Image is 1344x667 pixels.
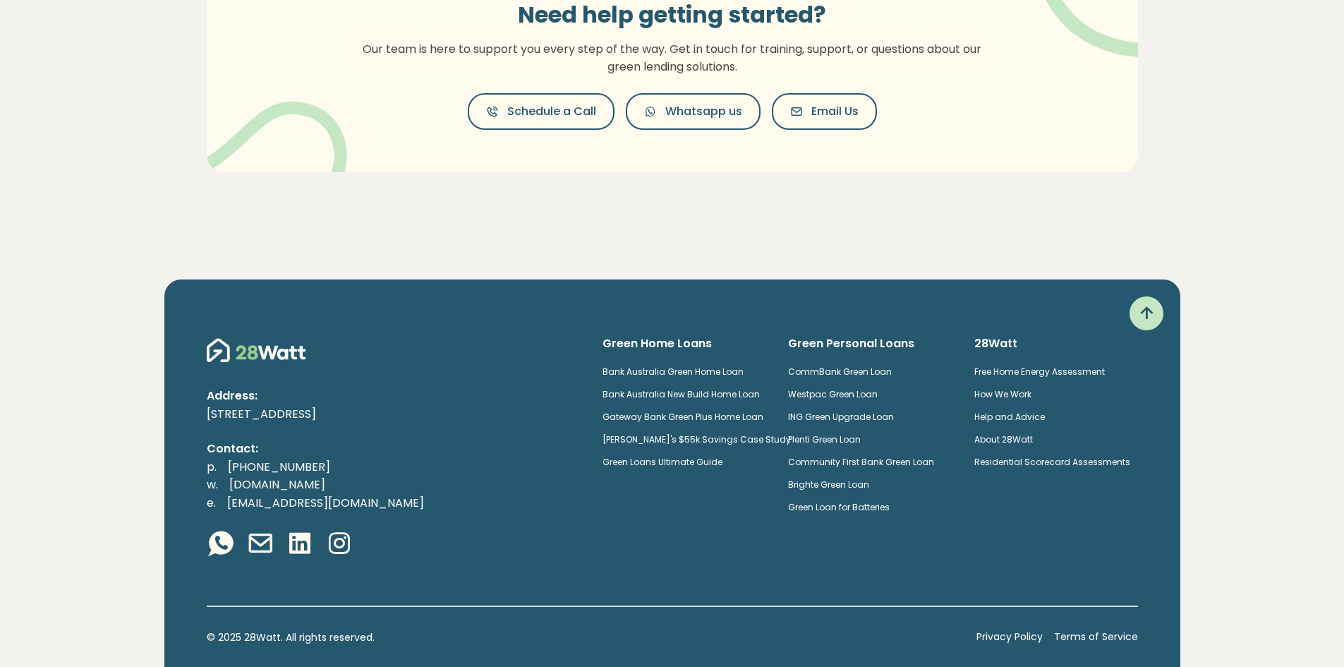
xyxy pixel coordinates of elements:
a: CommBank Green Loan [788,366,892,378]
p: Our team is here to support you every step of the way. Get in touch for training, support, or que... [351,40,993,76]
a: Help and Advice [974,411,1045,423]
a: Westpac Green Loan [788,388,878,400]
a: Privacy Policy [976,630,1043,645]
a: [DOMAIN_NAME] [218,476,337,493]
span: Whatsapp us [665,103,742,120]
a: Bank Australia New Build Home Loan [603,388,760,400]
button: Whatsapp us [626,93,761,130]
a: ING Green Upgrade Loan [788,411,894,423]
span: Email Us [811,103,859,120]
h6: 28Watt [974,336,1138,351]
a: Green Loans Ultimate Guide [603,456,722,468]
a: [PERSON_NAME]'s $55k Savings Case Study [603,433,791,445]
img: vector [197,65,347,206]
a: Green Loan for Batteries [788,501,890,513]
span: e. [207,495,216,511]
span: p. [207,459,217,475]
a: Plenti Green Loan [788,433,861,445]
a: Residential Scorecard Assessments [974,456,1130,468]
a: Instagram [325,529,353,560]
a: How We Work [974,388,1031,400]
h3: Need help getting started? [351,1,993,28]
a: [EMAIL_ADDRESS][DOMAIN_NAME] [216,495,435,511]
a: Gateway Bank Green Plus Home Loan [603,411,763,423]
a: Whatsapp [207,529,235,560]
span: Schedule a Call [507,103,596,120]
button: Schedule a Call [468,93,615,130]
a: Linkedin [286,529,314,560]
p: Address: [207,387,580,405]
a: Bank Australia Green Home Loan [603,366,744,378]
a: [PHONE_NUMBER] [217,459,341,475]
a: About 28Watt [974,433,1033,445]
span: w. [207,476,218,493]
p: Contact: [207,440,580,458]
a: Free Home Energy Assessment [974,366,1105,378]
a: Brighte Green Loan [788,479,869,491]
a: Terms of Service [1054,630,1138,645]
a: Community First Bank Green Loan [788,456,934,468]
a: Email [246,529,274,560]
p: [STREET_ADDRESS] [207,405,580,423]
button: Email Us [772,93,877,130]
img: 28Watt [207,336,305,364]
h6: Green Personal Loans [788,336,952,351]
p: © 2025 28Watt. All rights reserved. [207,630,965,645]
h6: Green Home Loans [603,336,766,351]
